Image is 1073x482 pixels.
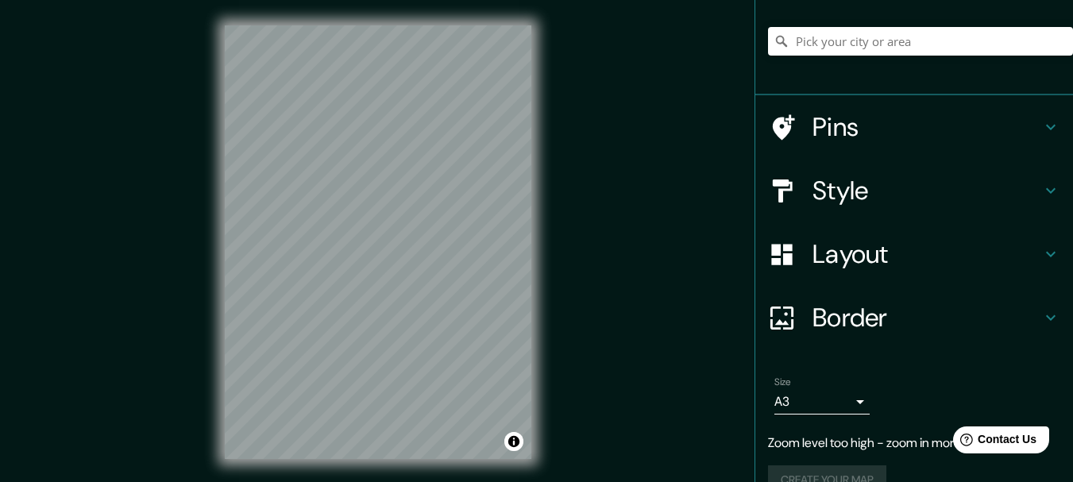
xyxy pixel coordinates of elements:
[774,376,791,389] label: Size
[504,432,523,451] button: Toggle attribution
[755,95,1073,159] div: Pins
[774,389,870,415] div: A3
[932,420,1056,465] iframe: Help widget launcher
[768,434,1060,453] p: Zoom level too high - zoom in more
[812,238,1041,270] h4: Layout
[755,159,1073,222] div: Style
[812,302,1041,334] h4: Border
[225,25,531,459] canvas: Map
[812,111,1041,143] h4: Pins
[812,175,1041,206] h4: Style
[755,286,1073,349] div: Border
[768,27,1073,56] input: Pick your city or area
[755,222,1073,286] div: Layout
